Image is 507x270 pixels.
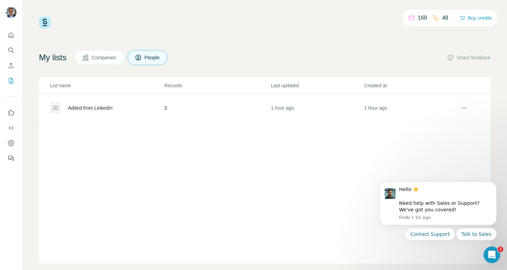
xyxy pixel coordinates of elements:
button: Quick start [6,29,17,41]
button: My lists [6,74,17,87]
p: 169 [418,14,427,22]
img: Avatar [6,7,17,18]
td: 1 hour ago [364,94,457,122]
button: Use Surfe API [6,122,17,134]
button: Feedback [6,152,17,164]
p: Records [164,82,270,89]
span: 1 [498,247,503,252]
span: People [145,54,160,61]
p: List name [50,82,163,89]
button: Share feedback [447,54,490,61]
img: Surfe Logo [39,17,51,28]
div: Added from LinkedIn [68,104,112,111]
h4: My lists [39,52,67,63]
button: Enrich CSV [6,59,17,72]
button: Use Surfe on LinkedIn [6,107,17,119]
iframe: Intercom notifications message [369,173,507,267]
span: Companies [92,54,117,61]
button: Dashboard [6,137,17,149]
p: 48 [442,14,448,22]
p: Created at [364,82,457,89]
td: 1 hour ago [270,94,364,122]
p: Last updated [271,82,363,89]
iframe: Intercom live chat [484,247,500,263]
button: Search [6,44,17,57]
button: Buy credits [460,13,492,23]
td: 3 [164,94,270,122]
button: actions [459,102,470,113]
